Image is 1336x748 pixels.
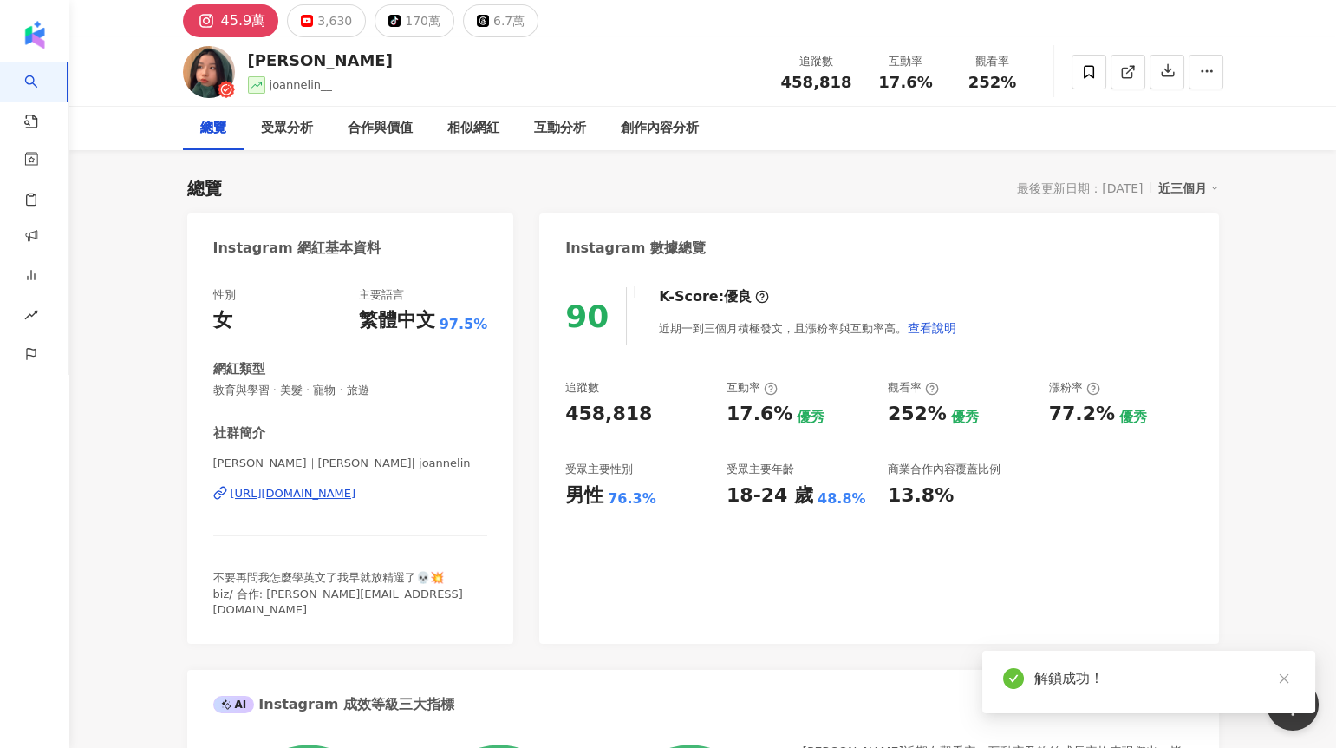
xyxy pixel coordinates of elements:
div: Instagram 數據總覽 [565,239,706,258]
div: 合作與價值 [348,118,413,139]
div: 76.3% [608,489,656,509]
div: Instagram 成效等級三大指標 [213,695,454,714]
div: 觀看率 [960,53,1026,70]
span: 17.6% [878,74,932,91]
div: 商業合作內容覆蓋比例 [888,462,1000,477]
div: 繁體中文 [359,307,435,334]
span: close [1278,673,1290,685]
div: 總覽 [200,118,226,139]
div: K-Score : [659,287,769,306]
img: logo icon [21,21,49,49]
div: 170萬 [405,9,440,33]
div: 總覽 [187,176,222,200]
div: 3,630 [317,9,352,33]
div: Instagram 網紅基本資料 [213,239,381,258]
div: 458,818 [565,401,652,428]
span: [PERSON_NAME]｜[PERSON_NAME]| joannelin__ [213,456,488,471]
button: 170萬 [375,4,454,37]
div: 252% [888,401,947,428]
div: [PERSON_NAME] [248,49,393,71]
div: 最後更新日期：[DATE] [1017,181,1143,195]
div: 受眾分析 [261,118,313,139]
div: 優良 [724,287,752,306]
div: 18-24 歲 [727,482,813,509]
div: 45.9萬 [221,9,266,33]
div: 創作內容分析 [621,118,699,139]
img: KOL Avatar [183,46,235,98]
div: 優秀 [797,408,824,427]
button: 6.7萬 [463,4,538,37]
div: 主要語言 [359,287,404,303]
div: 追蹤數 [565,380,599,396]
span: 查看說明 [908,321,956,335]
div: 受眾主要年齡 [727,462,794,477]
div: 6.7萬 [493,9,525,33]
div: 受眾主要性別 [565,462,633,477]
div: 網紅類型 [213,360,265,378]
button: 3,630 [287,4,366,37]
div: 解鎖成功！ [1034,668,1294,689]
span: 252% [968,74,1017,91]
div: 相似網紅 [447,118,499,139]
span: 97.5% [440,315,488,334]
div: 48.8% [818,489,866,509]
div: 13.8% [888,482,954,509]
div: [URL][DOMAIN_NAME] [231,486,356,502]
button: 45.9萬 [183,4,279,37]
span: check-circle [1003,668,1024,689]
div: 近三個月 [1158,177,1219,200]
div: 社群簡介 [213,424,265,443]
div: 女 [213,307,232,334]
div: 漲粉率 [1049,380,1100,396]
div: 觀看率 [888,380,939,396]
a: search [24,62,59,130]
span: joannelin__ [270,78,332,91]
div: AI [213,696,255,713]
span: rise [24,298,38,337]
div: 77.2% [1049,401,1115,428]
span: 458,818 [781,73,852,91]
div: 優秀 [951,408,979,427]
div: 優秀 [1119,408,1147,427]
div: 男性 [565,482,603,509]
div: 90 [565,299,609,334]
div: 追蹤數 [781,53,852,70]
div: 互動分析 [534,118,586,139]
span: 不要再問我怎麼學英文了我早就放精選了💀💥 biz/ 合作: [PERSON_NAME][EMAIL_ADDRESS][DOMAIN_NAME] [213,571,463,615]
span: 教育與學習 · 美髮 · 寵物 · 旅遊 [213,383,488,398]
div: 近期一到三個月積極發文，且漲粉率與互動率高。 [659,311,957,345]
a: [URL][DOMAIN_NAME] [213,486,488,502]
button: 查看說明 [907,311,957,345]
div: 17.6% [727,401,792,428]
div: 互動率 [727,380,778,396]
div: 性別 [213,287,236,303]
div: 互動率 [873,53,939,70]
